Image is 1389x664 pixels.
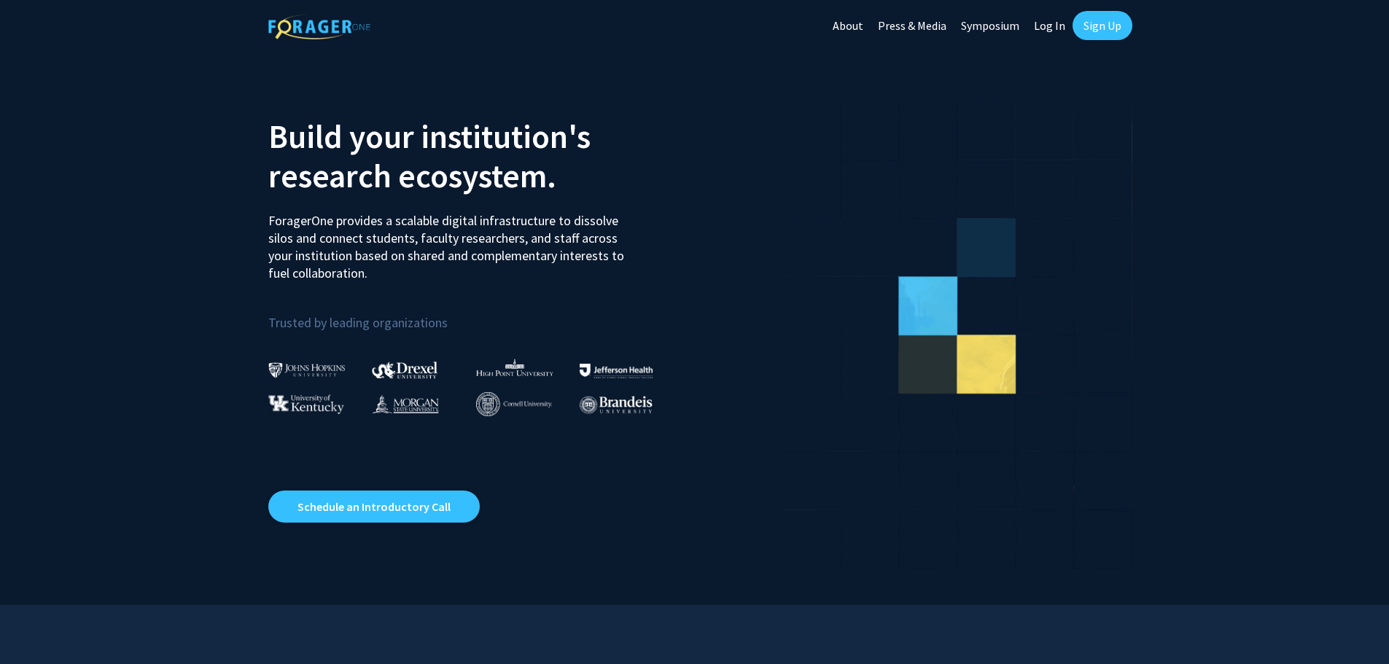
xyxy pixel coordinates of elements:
[268,394,344,414] img: University of Kentucky
[268,201,634,282] p: ForagerOne provides a scalable digital infrastructure to dissolve silos and connect students, fac...
[476,392,552,416] img: Cornell University
[580,396,653,414] img: Brandeis University
[268,491,480,523] a: Opens in a new tab
[580,364,653,378] img: Thomas Jefferson University
[268,117,684,195] h2: Build your institution's research ecosystem.
[372,362,437,378] img: Drexel University
[268,294,684,334] p: Trusted by leading organizations
[476,359,553,376] img: High Point University
[1073,11,1132,40] a: Sign Up
[372,394,439,413] img: Morgan State University
[268,14,370,39] img: ForagerOne Logo
[268,362,346,378] img: Johns Hopkins University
